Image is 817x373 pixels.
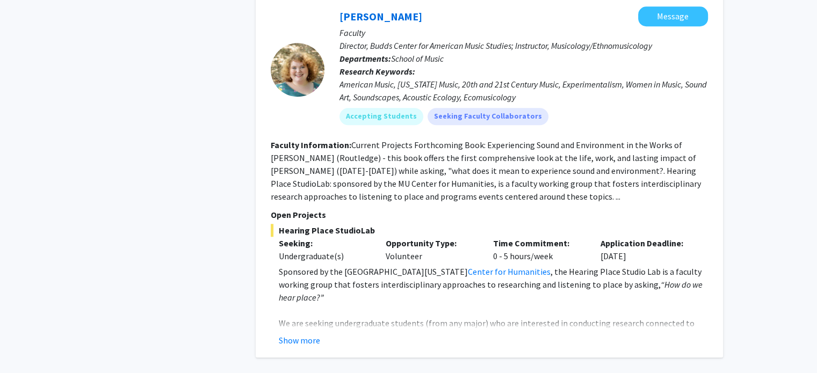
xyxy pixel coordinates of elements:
p: Seeking: [279,237,370,250]
p: Faculty [339,26,708,39]
b: Research Keywords: [339,66,415,77]
div: Volunteer [378,237,485,262]
a: [PERSON_NAME] [339,10,422,23]
p: Opportunity Type: [386,237,477,250]
p: Open Projects [271,208,708,221]
div: American Music, [US_STATE] Music, 20th and 21st Century Music, Experimentalism, Women in Music, S... [339,78,708,104]
em: “How do we hear place?” [279,279,703,303]
button: Show more [279,334,320,347]
a: Center for Humanities [468,266,551,277]
p: Sponsored by the [GEOGRAPHIC_DATA][US_STATE] , the Hearing Place Studio Lab is a faculty working ... [279,265,708,304]
mat-chip: Accepting Students [339,108,423,125]
p: Director, Budds Center for American Music Studies; Instructor, Musicology/Ethnomusicology [339,39,708,52]
span: Hearing Place StudioLab [271,224,708,237]
b: Faculty Information: [271,140,351,150]
p: Time Commitment: [493,237,584,250]
b: Departments: [339,53,391,64]
fg-read-more: Current Projects Forthcoming Book: Experiencing Sound and Environment in the Works of [PERSON_NAM... [271,140,701,202]
div: Undergraduate(s) [279,250,370,262]
span: School of Music [391,53,444,64]
p: Application Deadline: [601,237,692,250]
div: [DATE] [592,237,700,262]
button: Message Megan Murph [638,6,708,26]
div: 0 - 5 hours/week [485,237,592,262]
mat-chip: Seeking Faculty Collaborators [428,108,548,125]
iframe: Chat [8,325,46,365]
